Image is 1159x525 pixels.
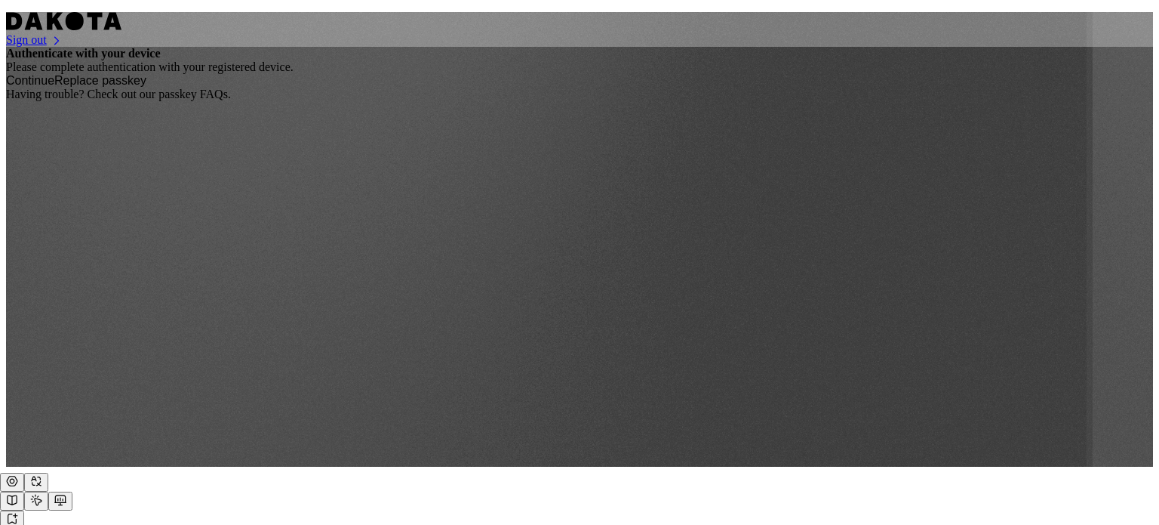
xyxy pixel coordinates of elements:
[54,74,146,88] button: Replace passkey
[6,74,54,88] button: Continue
[6,47,1153,60] h1: Authenticate with your device
[6,88,1153,101] div: Having trouble? Check out our .
[6,33,1153,47] a: Sign out
[158,88,228,100] a: passkey FAQs
[6,60,1153,74] div: Please complete authentication with your registered device.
